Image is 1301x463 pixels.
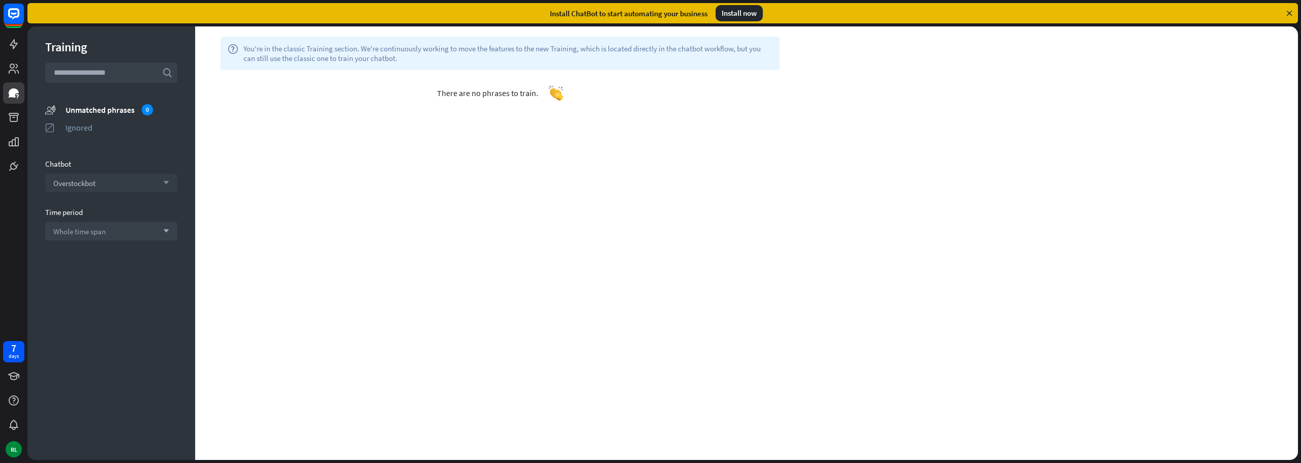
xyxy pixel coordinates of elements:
button: Open LiveChat chat widget [8,4,39,35]
i: arrow_down [158,228,169,234]
span: Whole time span [53,227,106,236]
div: Ignored [66,122,177,133]
div: 0 [142,104,153,115]
div: Chatbot [45,159,177,169]
div: Time period [45,207,177,217]
i: unmatched_phrases [45,104,55,115]
div: 7 [11,344,16,353]
i: ignored [45,122,55,133]
i: search [162,68,172,78]
div: days [9,353,19,360]
div: Training [45,39,177,55]
div: Install ChatBot to start automating your business [550,9,707,18]
span: Overstockbot [53,178,96,188]
div: Unmatched phrases [66,104,177,115]
i: help [228,44,238,63]
span: You're in the classic Training section. We're continuously working to move the features to the ne... [243,44,772,63]
div: Install now [716,5,763,21]
span: There are no phrases to train. [437,88,538,98]
i: arrow_down [158,180,169,186]
div: RL [6,441,22,457]
a: 7 days [3,341,24,362]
